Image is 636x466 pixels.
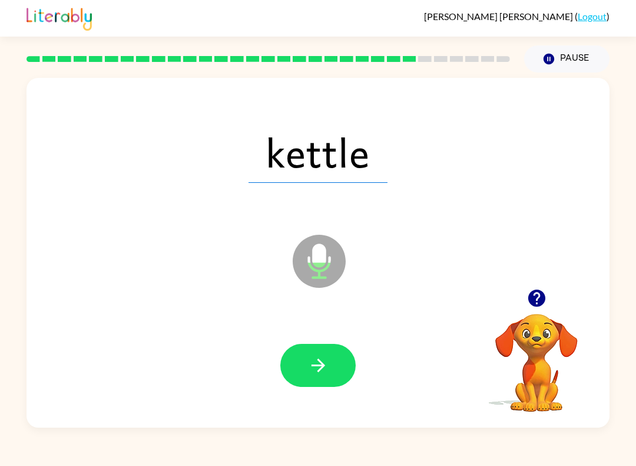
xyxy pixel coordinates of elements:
[249,122,387,183] span: kettle
[578,11,607,22] a: Logout
[424,11,575,22] span: [PERSON_NAME] [PERSON_NAME]
[26,5,92,31] img: Literably
[524,45,609,73] button: Pause
[478,296,595,414] video: Your browser must support playing .mp4 files to use Literably. Please try using another browser.
[424,11,609,22] div: ( )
